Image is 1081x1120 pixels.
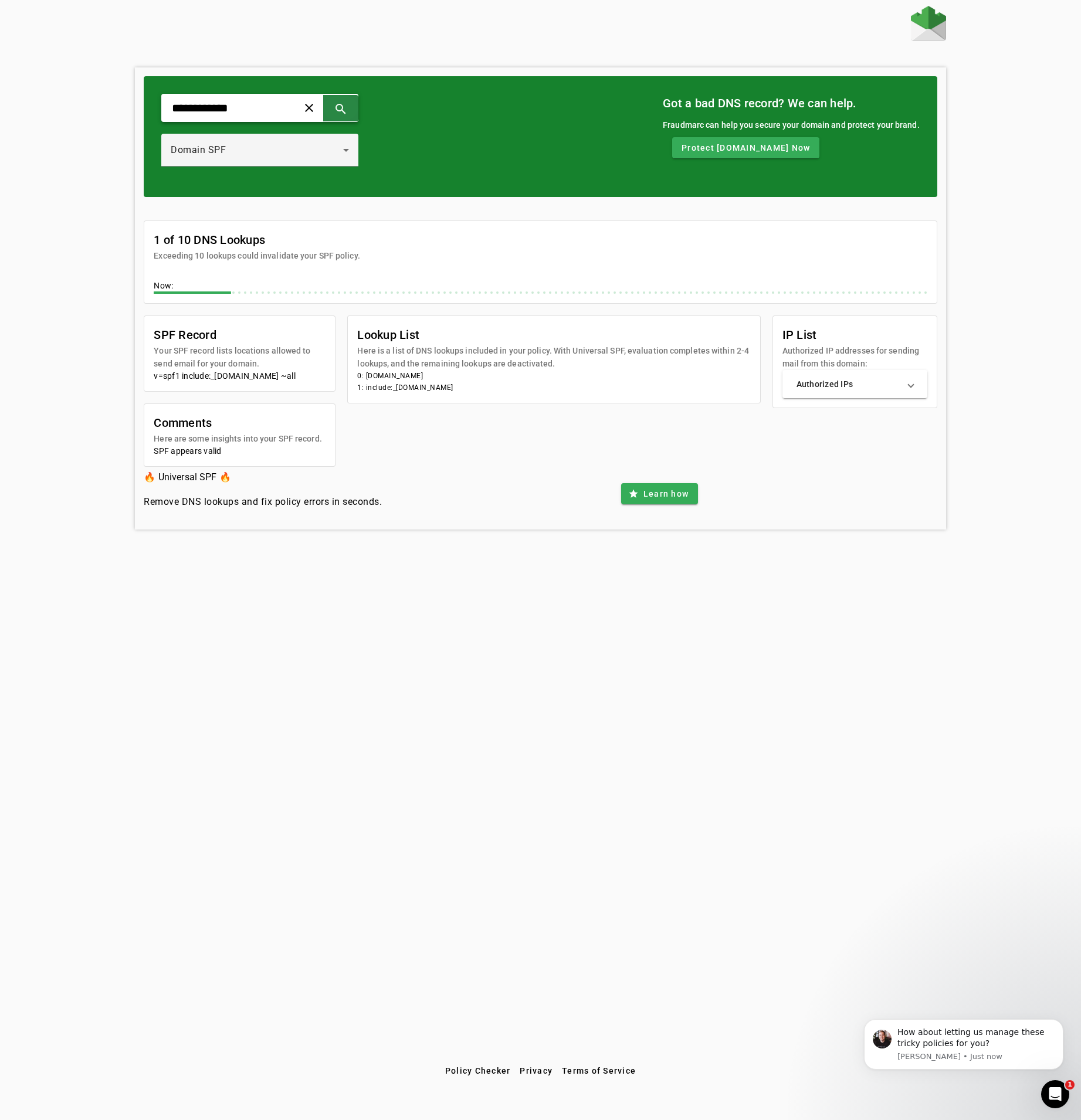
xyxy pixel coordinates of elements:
mat-card-title: IP List [782,325,927,344]
div: Now: [154,280,927,294]
mat-card-title: Got a bad DNS record? We can help. [663,94,920,113]
div: Fraudmarc can help you secure your domain and protect your brand. [663,118,920,131]
iframe: Intercom live chat [1041,1080,1069,1108]
button: Protect [DOMAIN_NAME] Now [672,137,819,158]
button: Learn how [621,483,698,504]
span: Terms of Service [562,1066,636,1075]
div: v=spf1 include:_[DOMAIN_NAME] ~all [154,370,326,382]
mat-card-subtitle: Here are some insights into your SPF record. [154,432,321,445]
mat-card-subtitle: Authorized IP addresses for sending mail from this domain: [782,344,927,370]
span: 1 [1065,1080,1075,1090]
mat-card-title: Comments [154,413,321,432]
button: Privacy [515,1060,557,1081]
span: Learn how [643,488,689,500]
mat-card-subtitle: Here is a list of DNS lookups included in your policy. With Universal SPF, evaluation completes w... [357,344,750,370]
li: 1: include:_[DOMAIN_NAME] [357,382,750,393]
a: Home [911,6,946,44]
button: Terms of Service [557,1060,641,1081]
mat-card-subtitle: Exceeding 10 lookups could invalidate your SPF policy. [154,249,360,262]
span: Privacy [520,1066,553,1075]
mat-card-title: SPF Record [154,325,326,344]
mat-card-title: 1 of 10 DNS Lookups [154,230,360,249]
img: Fraudmarc Logo [911,6,946,41]
iframe: Intercom notifications message [846,1002,1081,1088]
h3: 🔥 Universal SPF 🔥 [144,469,382,486]
span: Domain SPF [171,144,226,155]
button: Policy Checker [440,1060,516,1081]
mat-card-title: Lookup List [357,325,750,344]
span: Protect [DOMAIN_NAME] Now [682,142,810,154]
mat-panel-title: Authorized IPs [797,378,899,390]
span: Policy Checker [445,1066,511,1075]
h4: Remove DNS lookups and fix policy errors in seconds. [144,495,382,509]
div: SPF appears valid [154,445,326,457]
li: 0: [DOMAIN_NAME] [357,370,750,382]
mat-card-subtitle: Your SPF record lists locations allowed to send email for your domain. [154,344,326,370]
mat-expansion-panel-header: Authorized IPs [782,370,927,398]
